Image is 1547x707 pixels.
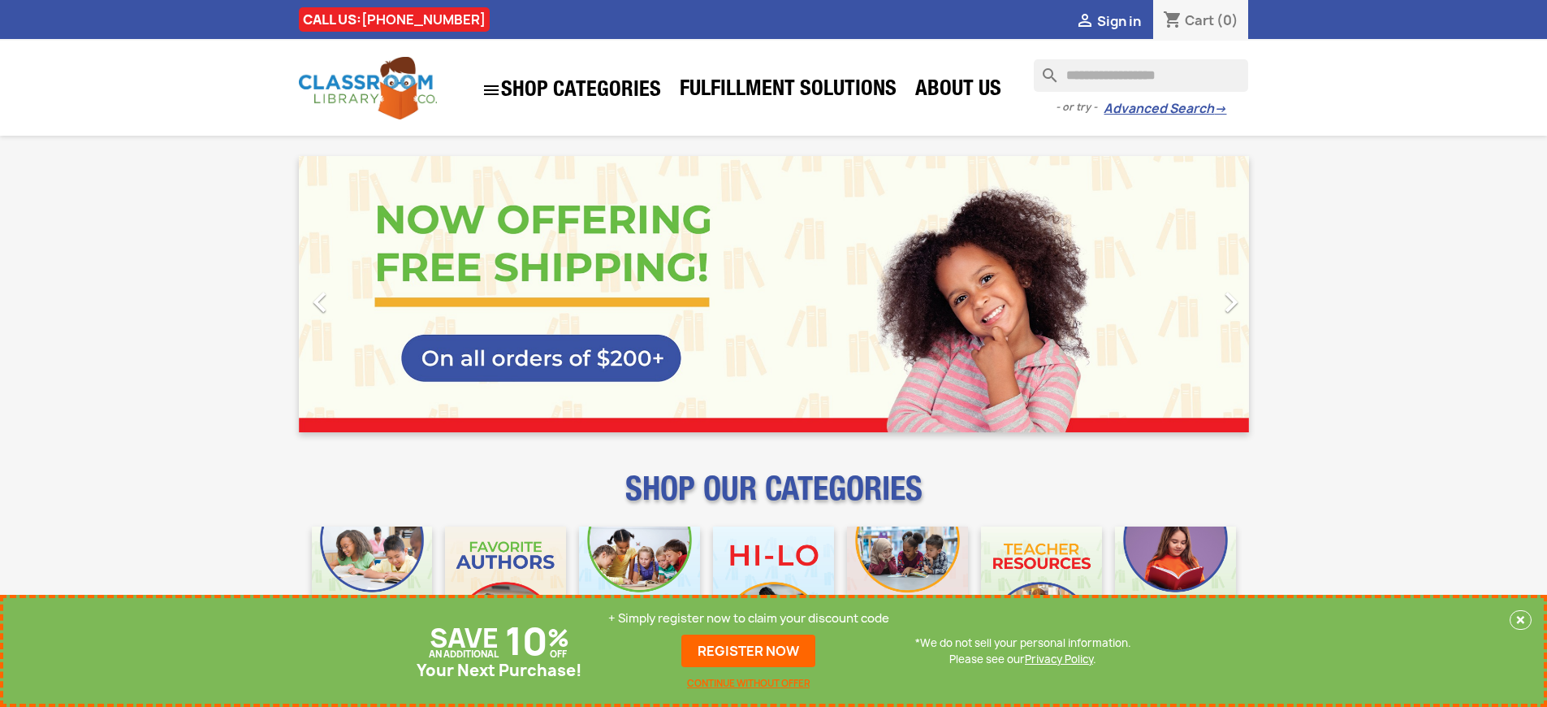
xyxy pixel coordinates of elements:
span: - or try - [1056,99,1104,115]
i:  [1211,282,1251,323]
a: [PHONE_NUMBER] [361,11,486,28]
a: Fulfillment Solutions [672,75,905,107]
div: CALL US: [299,7,490,32]
i: search [1034,59,1053,79]
span: Sign in [1097,12,1141,30]
a: SHOP CATEGORIES [473,72,669,108]
ul: Carousel container [299,156,1249,432]
a:  Sign in [1075,12,1141,30]
i:  [300,282,340,323]
img: CLC_Dyslexia_Mobile.jpg [1115,527,1236,648]
a: Next [1106,156,1249,432]
img: CLC_Bulk_Mobile.jpg [312,527,433,648]
img: Classroom Library Company [299,57,437,119]
i: shopping_cart [1163,11,1182,31]
i:  [1075,12,1095,32]
p: SHOP OUR CATEGORIES [299,484,1249,514]
img: CLC_Favorite_Authors_Mobile.jpg [445,527,566,648]
img: CLC_HiLo_Mobile.jpg [713,527,834,648]
img: CLC_Teacher_Resources_Mobile.jpg [981,527,1102,648]
i:  [482,80,501,100]
img: CLC_Fiction_Nonfiction_Mobile.jpg [847,527,968,648]
span: Cart [1185,11,1214,29]
a: About Us [907,75,1009,107]
a: Advanced Search→ [1104,101,1226,117]
span: (0) [1216,11,1238,29]
input: Search [1034,59,1248,92]
a: Previous [299,156,442,432]
span: → [1214,101,1226,117]
img: CLC_Phonics_And_Decodables_Mobile.jpg [579,527,700,648]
